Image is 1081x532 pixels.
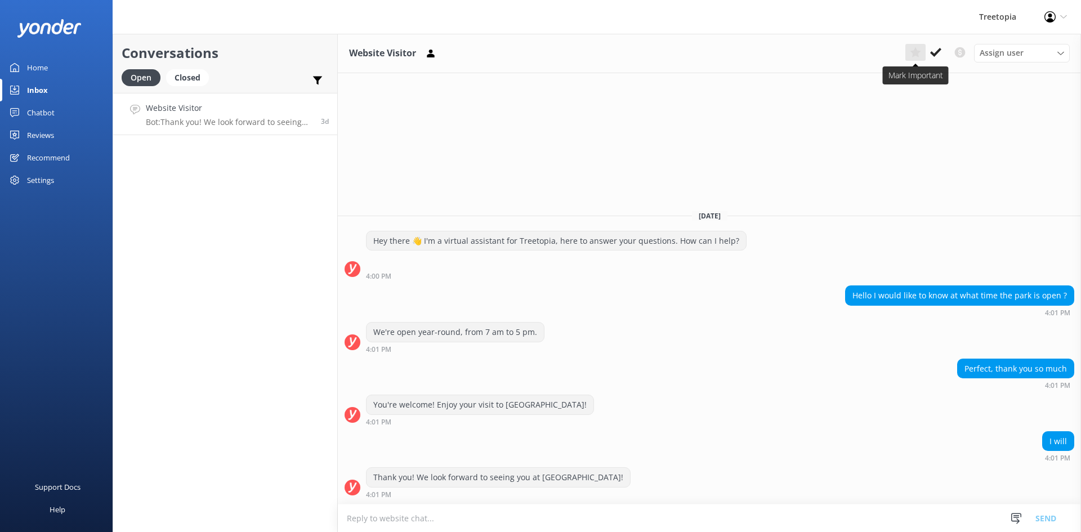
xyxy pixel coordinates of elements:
div: Help [50,498,65,521]
h4: Website Visitor [146,102,312,114]
div: Recommend [27,146,70,169]
div: Thank you! We look forward to seeing you at [GEOGRAPHIC_DATA]! [367,468,630,487]
div: Sep 23 2025 04:01pm (UTC -06:00) America/Mexico_City [366,418,594,426]
div: Assign User [974,44,1070,62]
img: yonder-white-logo.png [17,19,82,38]
strong: 4:01 PM [1045,455,1070,462]
a: Website VisitorBot:Thank you! We look forward to seeing you at [GEOGRAPHIC_DATA]!3d [113,93,337,135]
h2: Conversations [122,42,329,64]
div: Sep 23 2025 04:01pm (UTC -06:00) America/Mexico_City [366,490,631,498]
div: Support Docs [35,476,81,498]
strong: 4:01 PM [1045,382,1070,389]
span: Sep 23 2025 04:01pm (UTC -06:00) America/Mexico_City [321,117,329,126]
div: Sep 23 2025 04:01pm (UTC -06:00) America/Mexico_City [957,381,1074,389]
div: Hey there 👋 I'm a virtual assistant for Treetopia, here to answer your questions. How can I help? [367,231,746,251]
div: You're welcome! Enjoy your visit to [GEOGRAPHIC_DATA]! [367,395,593,414]
strong: 4:01 PM [366,491,391,498]
div: Closed [166,69,209,86]
strong: 4:00 PM [366,273,391,280]
div: Open [122,69,160,86]
div: Perfect, thank you so much [958,359,1074,378]
div: Sep 23 2025 04:00pm (UTC -06:00) America/Mexico_City [366,272,747,280]
h3: Website Visitor [349,46,416,61]
div: I will [1043,432,1074,451]
strong: 4:01 PM [1045,310,1070,316]
a: Open [122,71,166,83]
div: Chatbot [27,101,55,124]
div: Settings [27,169,54,191]
div: Sep 23 2025 04:01pm (UTC -06:00) America/Mexico_City [1042,454,1074,462]
div: Reviews [27,124,54,146]
div: Sep 23 2025 04:01pm (UTC -06:00) America/Mexico_City [845,309,1074,316]
div: Sep 23 2025 04:01pm (UTC -06:00) America/Mexico_City [366,345,544,353]
strong: 4:01 PM [366,346,391,353]
div: Home [27,56,48,79]
strong: 4:01 PM [366,419,391,426]
a: Closed [166,71,215,83]
p: Bot: Thank you! We look forward to seeing you at [GEOGRAPHIC_DATA]! [146,117,312,127]
div: We're open year-round, from 7 am to 5 pm. [367,323,544,342]
div: Hello I would like to know at what time the park is open ? [846,286,1074,305]
span: Assign user [980,47,1024,59]
div: Inbox [27,79,48,101]
span: [DATE] [692,211,727,221]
